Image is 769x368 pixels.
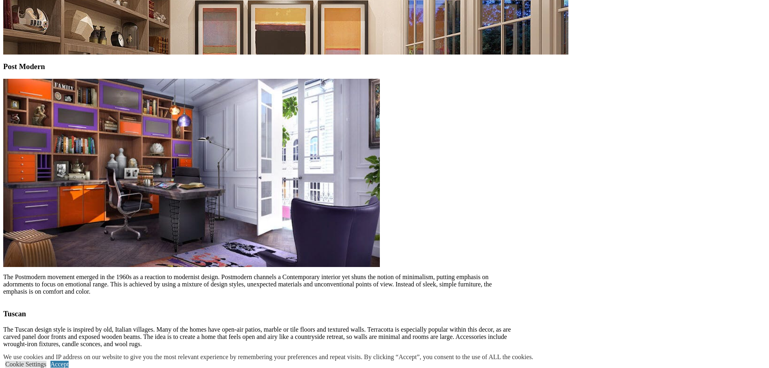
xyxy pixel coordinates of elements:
[50,361,69,368] a: Accept
[3,62,512,71] h3: Post Modern
[3,79,380,267] img: postmodern
[5,361,46,368] a: Cookie Settings
[3,273,512,295] p: The Postmodern movement emerged in the 1960s as a reaction to modernist design. Postmodern channe...
[3,309,512,318] h3: Tuscan
[3,326,512,348] p: The Tuscan design style is inspired by old, Italian villages. Many of the homes have open-air pat...
[3,353,533,361] div: We use cookies and IP address on our website to give you the most relevant experience by remember...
